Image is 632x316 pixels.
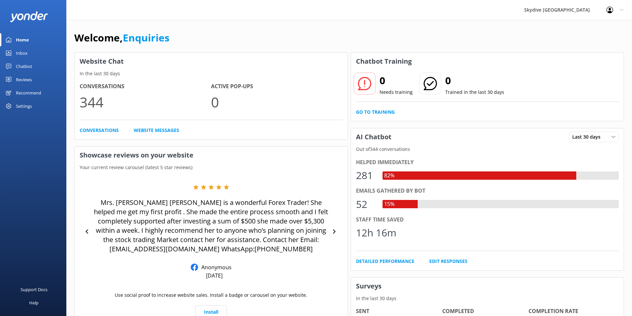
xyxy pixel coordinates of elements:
[134,127,179,134] a: Website Messages
[21,283,47,296] div: Support Docs
[356,187,619,195] div: Emails gathered by bot
[75,70,348,77] p: In the last 30 days
[445,73,504,89] h2: 0
[356,225,396,241] div: 12h 16m
[211,82,342,91] h4: Active Pop-ups
[29,296,38,309] div: Help
[16,73,32,86] div: Reviews
[206,272,223,279] p: [DATE]
[351,278,624,295] h3: Surveys
[123,31,170,44] a: Enquiries
[80,82,211,91] h4: Conversations
[191,264,198,271] img: Facebook Reviews
[380,73,413,89] h2: 0
[16,99,32,113] div: Settings
[75,147,348,164] h3: Showcase reviews on your website
[356,108,395,116] a: Go to Training
[383,200,396,209] div: 15%
[351,128,396,146] h3: AI Chatbot
[10,11,48,22] img: yonder-white-logo.png
[356,167,376,183] div: 281
[80,127,119,134] a: Conversations
[351,295,624,302] p: In the last 30 days
[351,146,624,153] p: Out of 344 conversations
[16,33,29,46] div: Home
[528,307,615,316] h4: Completion Rate
[80,91,211,113] p: 344
[16,46,28,60] div: Inbox
[356,158,619,167] div: Helped immediately
[211,91,342,113] p: 0
[74,30,170,46] h1: Welcome,
[351,53,417,70] h3: Chatbot Training
[75,53,348,70] h3: Website Chat
[383,171,396,180] div: 82%
[356,196,376,212] div: 52
[93,198,329,254] p: Mrs. [PERSON_NAME] [PERSON_NAME] is a wonderful Forex Trader! She helped me get my first profit ....
[429,258,467,265] a: Edit Responses
[75,164,348,171] p: Your current review carousel (latest 5 star reviews)
[16,60,32,73] div: Chatbot
[356,307,442,316] h4: Sent
[16,86,41,99] div: Recommend
[198,264,232,271] p: Anonymous
[356,258,414,265] a: Detailed Performance
[572,133,604,141] span: Last 30 days
[356,216,619,224] div: Staff time saved
[380,89,413,96] p: Needs training
[115,291,307,299] p: Use social proof to increase website sales. Install a badge or carousel on your website.
[442,307,528,316] h4: Completed
[445,89,504,96] p: Trained in the last 30 days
